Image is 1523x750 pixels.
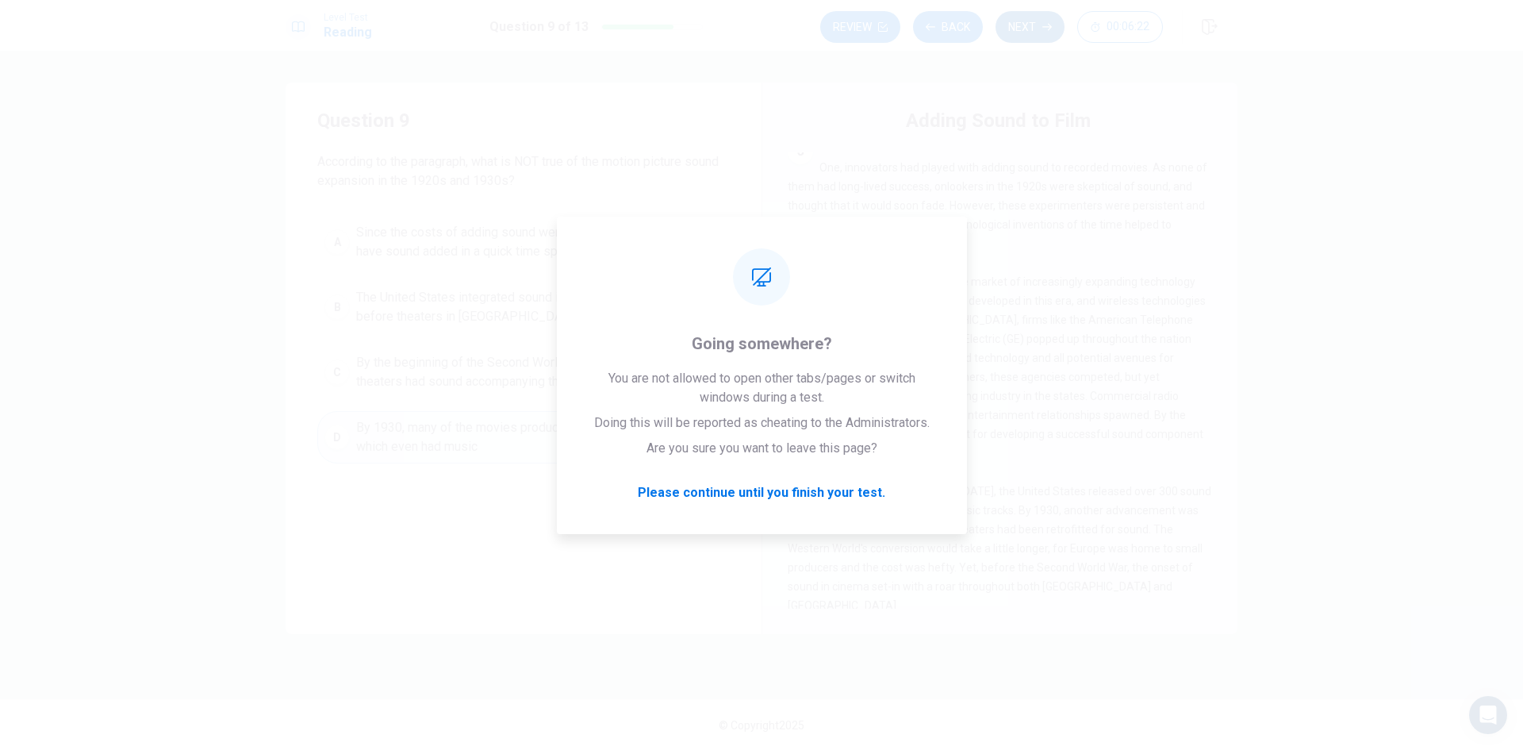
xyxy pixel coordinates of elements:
h1: Question 9 of 13 [489,17,589,37]
h4: Question 9 [317,108,730,133]
span: Since the costs of adding sound were low, Europe was able to have sound added in a quick time span [356,223,723,261]
span: Level Test [324,12,372,23]
button: BThe United States integrated sound into most of their theaters before theaters in [GEOGRAPHIC_DA... [317,281,730,333]
button: CBy the beginning of the Second World War, almost all Western theaters had sound accompanying the... [317,346,730,398]
span: By the beginning of the Second World War, almost all Western theaters had sound accompanying thei... [356,353,723,391]
div: 5 [788,482,813,507]
div: Open Intercom Messenger [1469,696,1507,734]
span: The United States integrated sound into most of their theaters before theaters in [GEOGRAPHIC_DAT... [356,288,723,326]
div: 4 [788,272,813,298]
h4: Adding Sound to Film [906,108,1091,133]
div: C [324,360,350,385]
button: Next [996,11,1065,43]
div: D [324,425,350,450]
span: By 1930, many of the movies produced included sound some of which even had music [356,418,723,456]
button: 00:06:22 [1077,11,1163,43]
h1: Reading [324,23,372,42]
div: B [324,294,350,320]
span: These inventions included the market of increasingly expanding technology outlets. The phone was ... [788,275,1206,460]
button: DBy 1930, many of the movies produced included sound some of which even had music [317,411,730,463]
span: © Copyright 2025 [719,719,804,732]
span: At the end of the decade, in [DATE], the United States released over 300 sound films, including t... [788,485,1211,612]
span: 00:06:22 [1107,21,1149,33]
button: ASince the costs of adding sound were low, Europe was able to have sound added in a quick time span [317,216,730,268]
div: A [324,229,350,255]
span: According to the paragraph, what is NOT true of the motion picture sound expansion in the 1920s a... [317,152,730,190]
button: Review [820,11,900,43]
button: Back [913,11,983,43]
